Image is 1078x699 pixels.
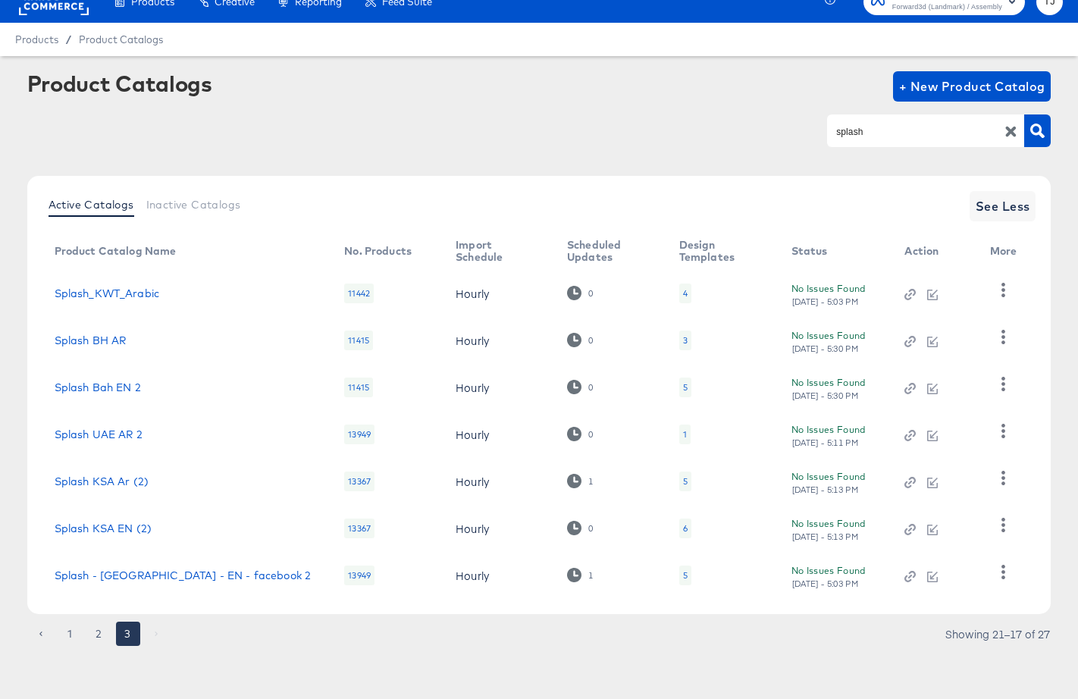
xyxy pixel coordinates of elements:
[588,382,594,393] div: 0
[679,425,691,444] div: 1
[456,239,537,263] div: Import Schedule
[679,284,691,303] div: 4
[55,522,152,534] a: Splash KSA EN (2)
[567,521,594,535] div: 0
[970,191,1036,221] button: See Less
[892,234,977,270] th: Action
[87,622,111,646] button: Go to page 2
[15,33,58,45] span: Products
[588,523,594,534] div: 0
[683,522,688,534] div: 6
[55,569,312,581] a: Splash - [GEOGRAPHIC_DATA] - EN - facebook 2
[443,317,555,364] td: Hourly
[588,288,594,299] div: 0
[683,569,688,581] div: 5
[55,245,177,257] div: Product Catalog Name
[58,622,83,646] button: Go to page 1
[567,427,594,441] div: 0
[833,123,995,140] input: Search Product Catalogs
[567,474,594,488] div: 1
[344,519,374,538] div: 13367
[443,270,555,317] td: Hourly
[683,334,688,346] div: 3
[899,76,1045,97] span: + New Product Catalog
[567,239,649,263] div: Scheduled Updates
[344,378,373,397] div: 11415
[55,287,160,299] a: Splash_KWT_Arabic
[683,287,688,299] div: 4
[344,425,374,444] div: 13949
[567,286,594,300] div: 0
[443,411,555,458] td: Hourly
[679,331,691,350] div: 3
[588,476,594,487] div: 1
[344,472,374,491] div: 13367
[893,71,1051,102] button: + New Product Catalog
[567,333,594,347] div: 0
[443,364,555,411] td: Hourly
[588,429,594,440] div: 0
[55,428,143,440] a: Splash UAE AR 2
[588,570,594,581] div: 1
[683,381,688,393] div: 5
[679,566,691,585] div: 5
[567,568,594,582] div: 1
[567,380,594,394] div: 0
[443,458,555,505] td: Hourly
[27,71,212,96] div: Product Catalogs
[344,566,374,585] div: 13949
[116,622,140,646] button: page 3
[683,428,687,440] div: 1
[679,519,691,538] div: 6
[892,2,1002,14] span: Forward3d (Landmark) / Assembly
[679,239,761,263] div: Design Templates
[679,472,691,491] div: 5
[146,199,241,211] span: Inactive Catalogs
[945,628,1051,639] div: Showing 21–17 of 27
[30,622,54,646] button: Go to previous page
[55,381,141,393] a: Splash Bah EN 2
[779,234,893,270] th: Status
[344,245,412,257] div: No. Products
[683,475,688,487] div: 5
[55,475,149,487] a: Splash KSA Ar (2)
[978,234,1036,270] th: More
[976,196,1030,217] span: See Less
[27,622,171,646] nav: pagination navigation
[58,33,79,45] span: /
[344,331,373,350] div: 11415
[344,284,374,303] div: 11442
[79,33,163,45] a: Product Catalogs
[49,199,134,211] span: Active Catalogs
[443,505,555,552] td: Hourly
[55,334,127,346] a: Splash BH AR
[588,335,594,346] div: 0
[679,378,691,397] div: 5
[443,552,555,599] td: Hourly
